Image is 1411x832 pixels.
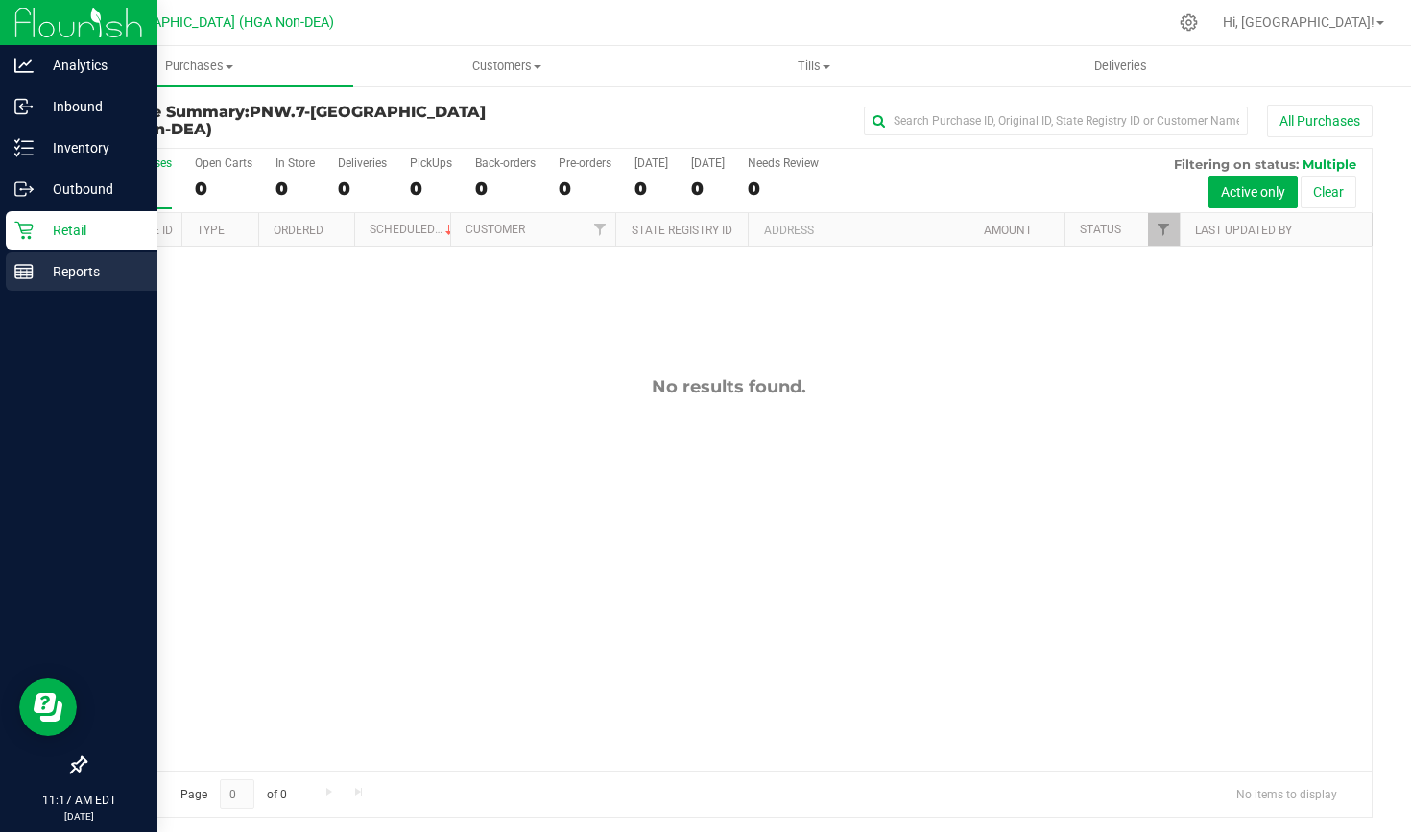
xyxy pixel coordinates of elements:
div: Needs Review [748,156,819,170]
span: PNW.7-[GEOGRAPHIC_DATA] (HGA Non-DEA) [59,14,334,31]
div: PickUps [410,156,452,170]
div: In Store [275,156,315,170]
p: Analytics [34,54,149,77]
div: 0 [410,178,452,200]
a: Scheduled [370,223,457,236]
div: Manage settings [1177,13,1201,32]
a: Ordered [274,224,323,237]
a: Filter [1148,213,1180,246]
div: Back-orders [475,156,536,170]
span: Page of 0 [164,779,302,809]
div: Pre-orders [559,156,611,170]
p: Reports [34,260,149,283]
a: Status [1080,223,1121,236]
p: Inventory [34,136,149,159]
th: Address [748,213,969,247]
button: Clear [1301,176,1356,208]
a: Customer [466,223,525,236]
div: 0 [475,178,536,200]
span: Hi, [GEOGRAPHIC_DATA]! [1223,14,1375,30]
a: Tills [660,46,968,86]
div: 0 [559,178,611,200]
inline-svg: Inbound [14,97,34,116]
button: All Purchases [1267,105,1373,137]
span: Purchases [46,58,353,75]
a: Last Updated By [1195,224,1292,237]
h3: Purchase Summary: [84,104,514,137]
a: Filter [584,213,615,246]
div: 0 [275,178,315,200]
a: Customers [353,46,660,86]
inline-svg: Retail [14,221,34,240]
div: Deliveries [338,156,387,170]
a: State Registry ID [632,224,732,237]
a: Type [197,224,225,237]
div: 0 [338,178,387,200]
div: 0 [634,178,668,200]
div: 0 [195,178,252,200]
span: Customers [354,58,659,75]
span: Deliveries [1068,58,1173,75]
a: Purchases [46,46,353,86]
a: Deliveries [968,46,1275,86]
inline-svg: Inventory [14,138,34,157]
inline-svg: Outbound [14,179,34,199]
div: 0 [691,178,725,200]
span: PNW.7-[GEOGRAPHIC_DATA] (HGA Non-DEA) [84,103,486,138]
span: Tills [661,58,967,75]
a: Amount [984,224,1032,237]
div: No results found. [85,376,1372,397]
inline-svg: Reports [14,262,34,281]
div: [DATE] [634,156,668,170]
button: Active only [1208,176,1298,208]
p: Retail [34,219,149,242]
p: 11:17 AM EDT [9,792,149,809]
input: Search Purchase ID, Original ID, State Registry ID or Customer Name... [864,107,1248,135]
p: Inbound [34,95,149,118]
span: No items to display [1221,779,1352,808]
div: 0 [748,178,819,200]
inline-svg: Analytics [14,56,34,75]
iframe: Resource center [19,678,77,736]
div: [DATE] [691,156,725,170]
span: Filtering on status: [1174,156,1299,172]
p: Outbound [34,178,149,201]
div: Open Carts [195,156,252,170]
p: [DATE] [9,809,149,823]
span: Multiple [1303,156,1356,172]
